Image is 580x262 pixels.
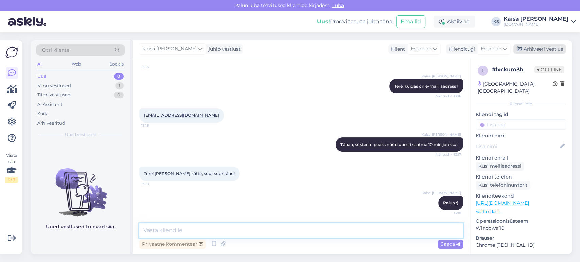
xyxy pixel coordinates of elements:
p: Chrome [TECHNICAL_ID] [476,242,566,249]
span: Kaisa [PERSON_NAME] [142,45,197,53]
img: Askly Logo [5,46,18,59]
div: Klienditugi [446,45,475,53]
div: 2 / 3 [5,177,18,183]
div: 0 [114,92,124,98]
span: Nähtud ✓ 13:16 [436,94,461,99]
a: Kaisa [PERSON_NAME][DOMAIN_NAME] [504,16,576,27]
p: Kliendi nimi [476,132,566,139]
p: Vaata edasi ... [476,209,566,215]
span: Kaisa [PERSON_NAME] [422,132,461,137]
div: [DOMAIN_NAME] [504,22,568,27]
div: Privaatne kommentaar [139,240,206,249]
img: No chats [31,156,130,217]
span: Otsi kliente [42,46,69,54]
div: 1 [115,82,124,89]
button: Emailid [396,15,425,28]
div: KS [491,17,501,26]
span: Saada [441,241,460,247]
div: Kliendi info [476,101,566,107]
a: [EMAIL_ADDRESS][DOMAIN_NAME] [144,113,219,118]
span: Tänan, süsteem peaks nüüd uuesti saatma 10 min jooksul. [340,142,458,147]
div: # lxckum3h [492,65,534,74]
div: Uus [37,73,46,80]
div: Proovi tasuta juba täna: [317,18,393,26]
span: Estonian [411,45,432,53]
div: Minu vestlused [37,82,71,89]
div: Web [70,60,82,69]
input: Lisa nimi [476,143,559,150]
div: All [36,60,44,69]
div: Aktiivne [434,16,475,28]
span: Luba [330,2,346,8]
div: Küsi meiliaadressi [476,162,524,171]
p: Kliendi email [476,154,566,162]
p: Operatsioonisüsteem [476,218,566,225]
p: Kliendi tag'id [476,111,566,118]
span: 13:16 [141,123,167,128]
b: Uus! [317,18,330,25]
span: Palun :) [443,200,458,205]
div: 0 [114,73,124,80]
span: Tere, kuidas on e-maili aadress? [394,83,458,89]
div: Vaata siia [5,152,18,183]
div: Tiimi vestlused [37,92,71,98]
p: Windows 10 [476,225,566,232]
div: Arhiveeritud [37,120,65,127]
p: Uued vestlused tulevad siia. [46,223,116,230]
div: [GEOGRAPHIC_DATA], [GEOGRAPHIC_DATA] [478,80,553,95]
div: Kõik [37,110,47,117]
div: juhib vestlust [206,45,241,53]
span: Estonian [481,45,502,53]
div: Kaisa [PERSON_NAME] [504,16,568,22]
span: l [482,68,484,73]
div: AI Assistent [37,101,63,108]
div: Socials [108,60,125,69]
span: Tere! [PERSON_NAME] kätte, suur suur tänu! [144,171,235,176]
div: Küsi telefoninumbrit [476,181,530,190]
a: [URL][DOMAIN_NAME] [476,200,529,206]
span: Kaisa [PERSON_NAME] [422,74,461,79]
span: 13:18 [141,181,167,186]
p: Kliendi telefon [476,173,566,181]
span: Nähtud ✓ 13:17 [436,152,461,157]
span: Offline [534,66,564,73]
span: Kaisa [PERSON_NAME] [422,190,461,195]
span: 13:16 [141,64,167,70]
span: Uued vestlused [65,132,96,138]
input: Lisa tag [476,119,566,130]
p: Brauser [476,235,566,242]
div: Klient [388,45,405,53]
span: 13:18 [436,210,461,216]
p: Klienditeekond [476,192,566,200]
div: Arhiveeri vestlus [513,44,566,54]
